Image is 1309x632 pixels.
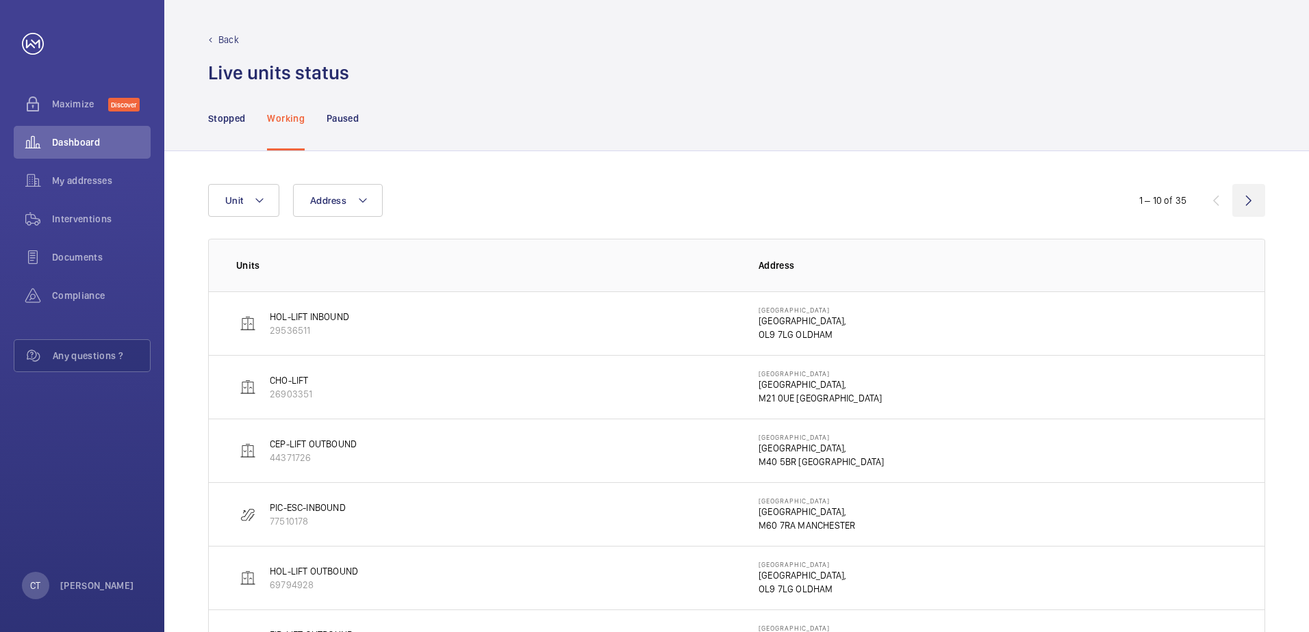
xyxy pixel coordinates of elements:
span: My addresses [52,174,151,187]
span: Dashboard [52,135,151,149]
img: elevator.svg [240,315,256,332]
p: Units [236,259,737,272]
p: CHO-LIFT [270,373,312,387]
p: [GEOGRAPHIC_DATA] [759,306,846,314]
p: 44371726 [270,451,357,464]
button: Unit [208,184,279,217]
h1: Live units status [208,60,349,85]
p: [GEOGRAPHIC_DATA], [759,505,855,518]
p: [GEOGRAPHIC_DATA], [759,314,846,328]
p: Back [218,33,239,47]
p: [GEOGRAPHIC_DATA], [759,441,885,455]
p: [PERSON_NAME] [60,579,134,592]
p: Address [759,259,1237,272]
p: [GEOGRAPHIC_DATA] [759,497,855,505]
p: HOL-LIFT INBOUND [270,310,349,324]
p: M40 5BR [GEOGRAPHIC_DATA] [759,455,885,469]
p: 77510178 [270,514,346,528]
p: [GEOGRAPHIC_DATA] [759,624,854,632]
img: elevator.svg [240,379,256,395]
p: [GEOGRAPHIC_DATA], [759,378,882,391]
p: OL9 7LG OLDHAM [759,328,846,341]
img: elevator.svg [240,443,256,459]
p: [GEOGRAPHIC_DATA] [759,433,885,441]
span: Maximize [52,97,108,111]
div: 1 – 10 of 35 [1139,194,1186,207]
p: 26903351 [270,387,312,401]
p: [GEOGRAPHIC_DATA] [759,369,882,378]
span: Discover [108,98,140,111]
p: HOL-LIFT OUTBOUND [270,564,358,578]
p: [GEOGRAPHIC_DATA] [759,560,846,568]
span: Unit [225,195,243,206]
p: 29536511 [270,324,349,337]
img: elevator.svg [240,570,256,586]
p: 69794928 [270,578,358,592]
button: Address [293,184,383,217]
p: Paused [327,111,359,125]
img: escalator.svg [240,506,256,523]
p: Working [267,111,304,125]
p: CEP-LIFT OUTBOUND [270,437,357,451]
p: OL9 7LG OLDHAM [759,582,846,596]
span: Any questions ? [53,349,150,363]
span: Interventions [52,212,151,226]
p: M60 7RA MANCHESTER [759,518,855,532]
p: PIC-ESC-INBOUND [270,501,346,514]
span: Compliance [52,289,151,302]
p: Stopped [208,111,245,125]
p: CT [30,579,40,592]
span: Address [310,195,346,206]
span: Documents [52,250,151,264]
p: [GEOGRAPHIC_DATA], [759,568,846,582]
p: M21 0UE [GEOGRAPHIC_DATA] [759,391,882,405]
